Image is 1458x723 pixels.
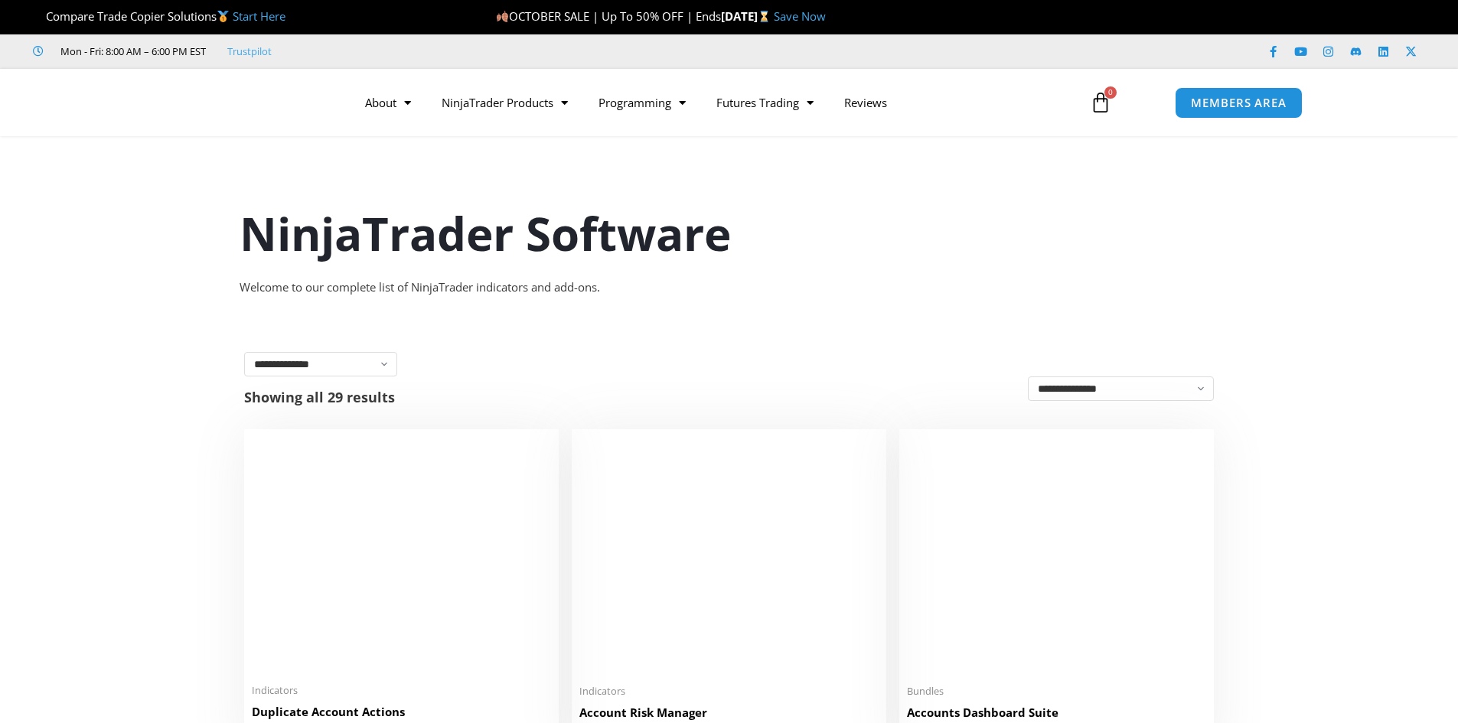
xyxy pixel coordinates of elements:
[907,685,1206,698] span: Bundles
[252,437,551,675] img: Duplicate Account Actions
[1191,97,1287,109] span: MEMBERS AREA
[240,277,1219,298] div: Welcome to our complete list of NinjaTrader indicators and add-ons.
[240,201,1219,265] h1: NinjaTrader Software
[758,11,770,22] img: ⌛
[227,42,272,60] a: Trustpilot
[579,705,879,721] h2: Account Risk Manager
[350,85,426,120] a: About
[33,8,285,24] span: Compare Trade Copier Solutions
[907,705,1206,721] h2: Accounts Dashboard Suite
[252,704,551,720] h2: Duplicate Account Actions
[252,684,551,697] span: Indicators
[34,11,45,22] img: 🏆
[1175,87,1303,119] a: MEMBERS AREA
[57,42,206,60] span: Mon - Fri: 8:00 AM – 6:00 PM EST
[350,85,1072,120] nav: Menu
[497,11,508,22] img: 🍂
[1067,80,1134,125] a: 0
[244,390,395,404] p: Showing all 29 results
[907,437,1206,676] img: Accounts Dashboard Suite
[583,85,701,120] a: Programming
[217,11,229,22] img: 🥇
[701,85,829,120] a: Futures Trading
[579,685,879,698] span: Indicators
[829,85,902,120] a: Reviews
[233,8,285,24] a: Start Here
[426,85,583,120] a: NinjaTrader Products
[721,8,774,24] strong: [DATE]
[774,8,826,24] a: Save Now
[1028,376,1214,401] select: Shop order
[155,75,320,130] img: LogoAI | Affordable Indicators – NinjaTrader
[496,8,721,24] span: OCTOBER SALE | Up To 50% OFF | Ends
[1104,86,1117,99] span: 0
[579,437,879,675] img: Account Risk Manager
